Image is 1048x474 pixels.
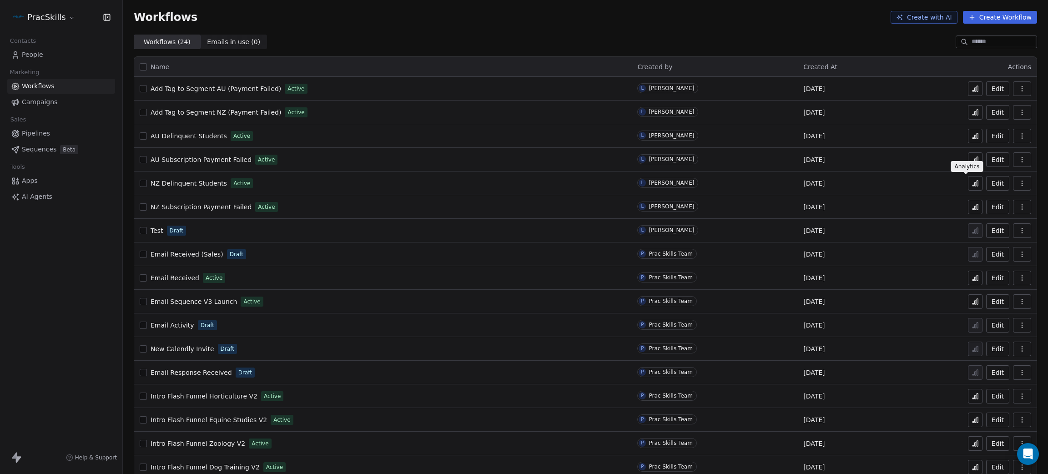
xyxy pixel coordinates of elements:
span: Add Tag to Segment AU (Payment Failed) [151,85,281,92]
a: NZ Delinquent Students [151,179,227,188]
span: [DATE] [803,392,825,401]
div: Prac Skills Team [649,464,693,470]
span: New Calendly Invite [151,345,214,353]
div: Prac Skills Team [649,274,693,281]
a: Email Activity [151,321,194,330]
span: [DATE] [803,155,825,164]
div: L [641,108,644,116]
a: Email Received [151,273,199,282]
span: NZ Delinquent Students [151,180,227,187]
div: Prac Skills Team [649,393,693,399]
span: AI Agents [22,192,52,202]
div: Prac Skills Team [649,298,693,304]
span: [DATE] [803,84,825,93]
span: Email Activity [151,322,194,329]
a: Add Tag to Segment NZ (Payment Failed) [151,108,281,117]
div: P [641,298,644,305]
span: NZ Subscription Payment Failed [151,203,252,211]
a: AU Subscription Payment Failed [151,155,252,164]
span: [DATE] [803,321,825,330]
span: Intro Flash Funnel Horticulture V2 [151,393,257,400]
span: Active [206,274,222,282]
span: [DATE] [803,202,825,212]
a: AU Delinquent Students [151,131,227,141]
a: Apps [7,173,115,188]
a: Email Received (Sales) [151,250,223,259]
a: People [7,47,115,62]
a: Intro Flash Funnel Horticulture V2 [151,392,257,401]
button: Edit [986,223,1009,238]
span: Actions [1008,63,1031,71]
button: PracSkills [11,10,77,25]
span: Draft [230,250,243,258]
button: Edit [986,318,1009,333]
span: Intro Flash Funnel Equine Studies V2 [151,416,267,424]
a: Edit [986,176,1009,191]
a: Edit [986,413,1009,427]
span: Active [264,392,281,400]
span: Add Tag to Segment NZ (Payment Failed) [151,109,281,116]
button: Edit [986,152,1009,167]
div: P [641,416,644,423]
a: AI Agents [7,189,115,204]
div: L [641,179,644,187]
span: AU Subscription Payment Failed [151,156,252,163]
span: Marketing [6,66,43,79]
span: PracSkills [27,11,66,23]
span: [DATE] [803,344,825,353]
span: Tools [6,160,29,174]
span: [DATE] [803,297,825,306]
span: Sales [6,113,30,126]
a: Edit [986,294,1009,309]
span: Beta [60,145,78,154]
div: P [641,392,644,399]
div: L [641,227,644,234]
span: Created by [637,63,672,71]
span: Emails in use ( 0 ) [207,37,260,47]
a: Edit [986,81,1009,96]
div: P [641,345,644,352]
button: Edit [986,271,1009,285]
span: Test [151,227,163,234]
button: Edit [986,105,1009,120]
span: Active [273,416,290,424]
span: Contacts [6,34,40,48]
div: Prac Skills Team [649,369,693,375]
div: Open Intercom Messenger [1017,443,1039,465]
span: Active [233,179,250,187]
a: Intro Flash Funnel Equine Studies V2 [151,415,267,424]
button: Edit [986,342,1009,356]
span: Email Response Received [151,369,232,376]
a: Intro Flash Funnel Dog Training V2 [151,463,260,472]
div: [PERSON_NAME] [649,132,694,139]
span: Email Received [151,274,199,282]
div: [PERSON_NAME] [649,203,694,210]
span: Email Received (Sales) [151,251,223,258]
div: [PERSON_NAME] [649,109,694,115]
div: [PERSON_NAME] [649,156,694,162]
a: Edit [986,129,1009,143]
button: Edit [986,436,1009,451]
span: [DATE] [803,226,825,235]
a: Intro Flash Funnel Zoology V2 [151,439,245,448]
span: Sequences [22,145,56,154]
button: Edit [986,389,1009,403]
button: Edit [986,247,1009,262]
span: [DATE] [803,415,825,424]
a: Workflows [7,79,115,94]
span: Draft [201,321,214,329]
span: Active [258,156,275,164]
span: Draft [221,345,234,353]
a: Campaigns [7,95,115,110]
span: Active [287,85,304,93]
span: Intro Flash Funnel Zoology V2 [151,440,245,447]
button: Edit [986,200,1009,214]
